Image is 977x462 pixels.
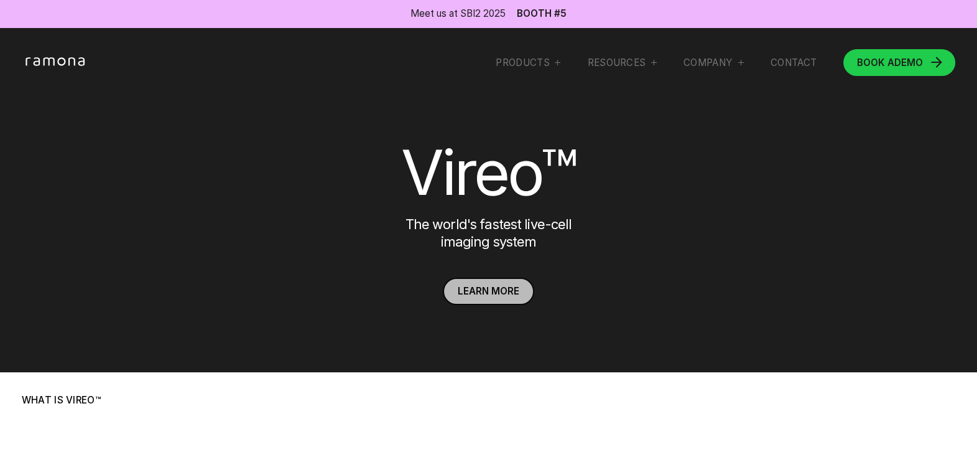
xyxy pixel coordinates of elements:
div: WHAT IS Vireo™ [22,394,101,407]
h1: Vireo™ [401,141,576,204]
span: Learn more [458,285,519,297]
p: The world's fastest live-cell imaging system [387,215,590,251]
div: DEMO [857,58,923,67]
div: Company [683,57,743,69]
div: Products [496,57,549,69]
a: BOOK ADEMO [843,49,955,76]
a: Booth #5 [517,9,567,18]
span: BOOK A [857,57,894,68]
div: RESOURCES [588,57,646,69]
a: home [22,57,92,68]
div: Company [683,57,733,69]
div: Meet us at SBI2 2025 [410,7,506,21]
div: Products [496,57,560,69]
a: Learn more [443,278,534,304]
a: Contact [771,57,817,69]
div: RESOURCES [588,57,657,69]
